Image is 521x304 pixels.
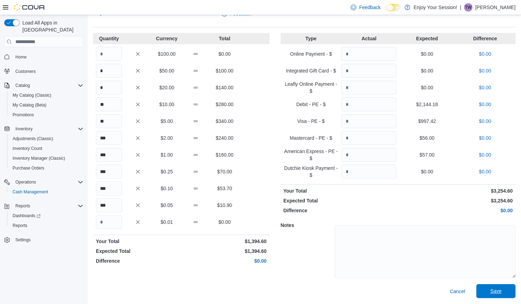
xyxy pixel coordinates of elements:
p: Difference [457,35,513,42]
input: Quantity [341,97,396,111]
p: $53.70 [211,185,238,192]
p: $0.00 [399,67,455,74]
input: Quantity [341,114,396,128]
p: $997.42 [399,118,455,125]
input: Quantity [341,64,396,78]
span: Inventory Count [13,146,42,151]
span: Settings [13,235,83,244]
button: Cancel [447,284,468,298]
p: $70.00 [211,168,238,175]
p: $20.00 [154,84,180,91]
span: Customers [15,69,36,74]
p: $100.00 [211,67,238,74]
button: My Catalog (Beta) [7,100,86,110]
p: $1,394.60 [183,238,267,245]
button: Operations [13,178,39,186]
span: Cash Management [10,188,83,196]
p: $240.00 [211,134,238,141]
p: $0.25 [154,168,180,175]
p: $0.00 [457,67,513,74]
p: $0.00 [457,101,513,108]
a: Reports [10,221,30,230]
p: Leafly Online Payment - $ [283,81,339,95]
button: Save [476,284,515,298]
span: Load All Apps in [GEOGRAPHIC_DATA] [20,19,83,33]
p: $3,254.60 [399,187,513,194]
p: Actual [341,35,396,42]
p: Visa - PE - $ [283,118,339,125]
p: Your Total [283,187,397,194]
input: Quantity [96,148,122,162]
span: My Catalog (Beta) [10,101,83,109]
a: Feedback [348,0,383,14]
span: Promotions [10,111,83,119]
span: Operations [13,178,83,186]
input: Dark Mode [386,4,401,11]
span: Adjustments (Classic) [10,134,83,143]
a: Dashboards [7,211,86,221]
span: Settings [15,237,30,243]
p: Difference [283,207,397,214]
span: Reports [15,203,30,209]
h5: Notes [281,218,333,232]
span: Reports [13,223,27,228]
p: $0.01 [154,219,180,226]
p: Online Payment - $ [283,50,339,57]
p: $0.05 [154,202,180,209]
button: Adjustments (Classic) [7,134,86,144]
span: Cash Management [13,189,48,195]
a: Settings [13,236,33,244]
p: $0.00 [457,118,513,125]
a: Inventory Count [10,144,45,153]
a: Adjustments (Classic) [10,134,56,143]
span: My Catalog (Beta) [13,102,47,108]
span: Promotions [13,112,34,118]
p: $1.00 [154,151,180,158]
p: Difference [96,257,180,264]
p: $2,144.18 [399,101,455,108]
p: $3,254.60 [399,197,513,204]
span: Catalog [15,83,30,88]
p: $160.00 [211,151,238,158]
span: Save [490,288,501,295]
p: Dutchie Kiosk Payment - $ [283,165,339,179]
input: Quantity [341,81,396,95]
a: Dashboards [10,212,43,220]
a: My Catalog (Beta) [10,101,49,109]
a: Promotions [10,111,37,119]
p: $10.90 [211,202,238,209]
p: $0.00 [399,84,455,91]
p: $0.00 [457,84,513,91]
span: Purchase Orders [13,165,44,171]
input: Quantity [341,47,396,61]
span: My Catalog (Classic) [13,92,51,98]
span: TW [465,3,472,12]
span: Operations [15,179,36,185]
p: $0.00 [457,168,513,175]
span: Inventory [13,125,83,133]
p: Quantity [96,35,122,42]
button: Purchase Orders [7,163,86,173]
p: $56.00 [399,134,455,141]
button: Catalog [13,81,33,90]
input: Quantity [341,148,396,162]
span: Purchase Orders [10,164,83,172]
p: $0.00 [399,207,513,214]
a: My Catalog (Classic) [10,91,54,99]
span: Inventory Manager (Classic) [10,154,83,163]
input: Quantity [96,215,122,229]
p: [PERSON_NAME] [475,3,515,12]
p: $0.00 [399,50,455,57]
p: $0.10 [154,185,180,192]
span: My Catalog (Classic) [10,91,83,99]
p: $0.00 [457,134,513,141]
p: | [460,3,461,12]
button: Inventory Count [7,144,86,153]
p: $0.00 [457,50,513,57]
input: Quantity [96,131,122,145]
button: Inventory [13,125,35,133]
nav: Complex example [4,49,83,263]
p: Mastercard - PE - $ [283,134,339,141]
input: Quantity [96,97,122,111]
p: $0.00 [183,257,267,264]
